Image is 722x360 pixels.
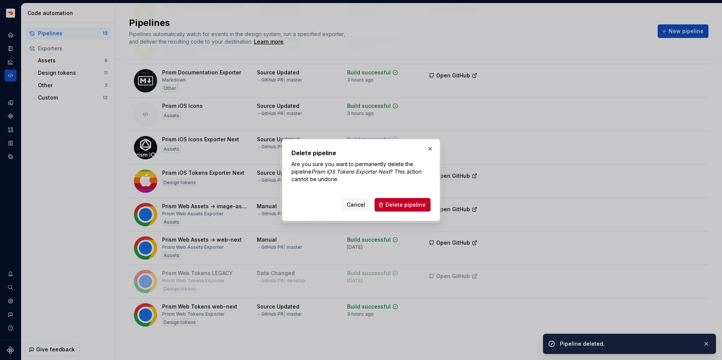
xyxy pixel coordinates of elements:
[375,198,431,212] button: Delete pipeline
[385,201,426,209] span: Delete pipeline
[347,201,365,209] span: Cancel
[560,340,697,348] div: Pipeline deleted.
[291,148,431,157] h2: Delete pipeline
[311,168,390,175] i: Prism iOS Tokens Exporter Next
[291,160,431,183] p: Are you sure you want to permanently delete the pipeline ? This action cannot be undone.
[342,198,370,212] button: Cancel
